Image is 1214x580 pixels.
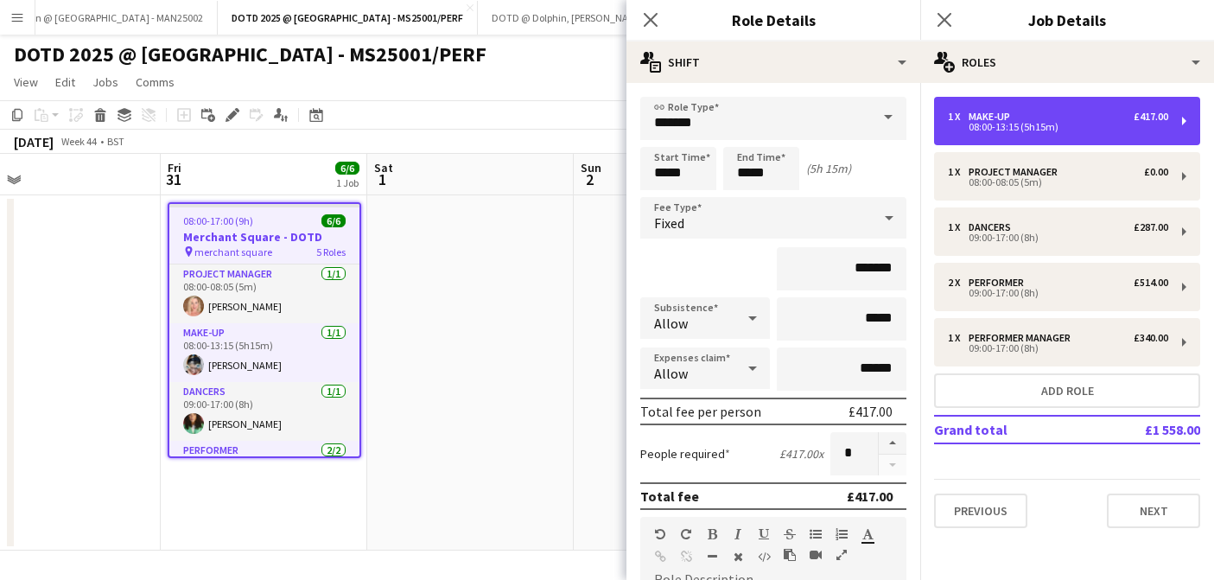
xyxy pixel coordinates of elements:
[732,527,744,541] button: Italic
[654,214,684,232] span: Fixed
[654,527,666,541] button: Undo
[640,403,761,420] div: Total fee per person
[969,277,1031,289] div: Performer
[706,550,718,564] button: Horizontal Line
[969,221,1018,233] div: Dancers
[316,245,346,258] span: 5 Roles
[478,1,731,35] button: DOTD @ Dolphin, [PERSON_NAME] DOL25001/PERF
[57,135,100,148] span: Week 44
[810,527,822,541] button: Unordered List
[372,169,393,189] span: 1
[836,527,848,541] button: Ordered List
[336,176,359,189] div: 1 Job
[948,221,969,233] div: 1 x
[578,169,601,189] span: 2
[654,315,688,332] span: Allow
[48,71,82,93] a: Edit
[1107,494,1200,528] button: Next
[948,123,1168,131] div: 08:00-13:15 (5h15m)
[810,548,822,562] button: Insert video
[758,527,770,541] button: Underline
[654,365,688,382] span: Allow
[14,133,54,150] div: [DATE]
[136,74,175,90] span: Comms
[934,416,1091,443] td: Grand total
[948,166,969,178] div: 1 x
[934,494,1027,528] button: Previous
[1134,277,1168,289] div: £514.00
[969,111,1017,123] div: Make-up
[169,323,359,382] app-card-role: Make-up1/108:00-13:15 (5h15m)[PERSON_NAME]
[194,245,272,258] span: merchant square
[14,74,38,90] span: View
[680,527,692,541] button: Redo
[218,1,478,35] button: DOTD 2025 @ [GEOGRAPHIC_DATA] - MS25001/PERF
[948,332,969,344] div: 1 x
[374,160,393,175] span: Sat
[836,548,848,562] button: Fullscreen
[92,74,118,90] span: Jobs
[581,160,601,175] span: Sun
[920,9,1214,31] h3: Job Details
[168,160,181,175] span: Fri
[86,71,125,93] a: Jobs
[168,202,361,458] app-job-card: 08:00-17:00 (9h)6/6Merchant Square - DOTD merchant square5 RolesProject Manager1/108:00-08:05 (5m...
[183,214,253,227] span: 08:00-17:00 (9h)
[779,446,823,462] div: £417.00 x
[758,550,770,564] button: HTML Code
[7,71,45,93] a: View
[784,527,796,541] button: Strikethrough
[1134,111,1168,123] div: £417.00
[806,161,851,176] div: (5h 15m)
[169,265,359,323] app-card-role: Project Manager1/108:00-08:05 (5m)[PERSON_NAME]
[1144,166,1168,178] div: £0.00
[626,9,920,31] h3: Role Details
[732,550,744,564] button: Clear Formatting
[335,162,359,175] span: 6/6
[920,41,1214,83] div: Roles
[849,403,893,420] div: £417.00
[626,41,920,83] div: Shift
[948,344,1168,353] div: 09:00-17:00 (8h)
[1134,332,1168,344] div: £340.00
[169,441,359,525] app-card-role: Performer2/209:00-17:00 (8h)
[169,382,359,441] app-card-role: Dancers1/109:00-17:00 (8h)[PERSON_NAME]
[169,229,359,245] h3: Merchant Square - DOTD
[969,332,1077,344] div: Performer Manager
[948,277,969,289] div: 2 x
[107,135,124,148] div: BST
[784,548,796,562] button: Paste as plain text
[1091,416,1200,443] td: £1 558.00
[640,446,730,462] label: People required
[706,527,718,541] button: Bold
[165,169,181,189] span: 31
[948,289,1168,297] div: 09:00-17:00 (8h)
[934,373,1200,408] button: Add role
[948,233,1168,242] div: 09:00-17:00 (8h)
[969,166,1065,178] div: Project Manager
[55,74,75,90] span: Edit
[948,111,969,123] div: 1 x
[14,41,486,67] h1: DOTD 2025 @ [GEOGRAPHIC_DATA] - MS25001/PERF
[1134,221,1168,233] div: £287.00
[847,488,893,505] div: £417.00
[321,214,346,227] span: 6/6
[129,71,181,93] a: Comms
[879,432,906,455] button: Increase
[640,488,699,505] div: Total fee
[861,527,874,541] button: Text Color
[948,178,1168,187] div: 08:00-08:05 (5m)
